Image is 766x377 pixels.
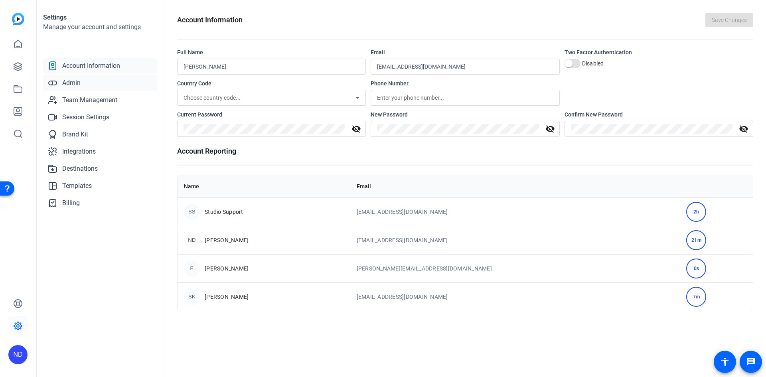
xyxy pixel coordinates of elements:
span: Brand Kit [62,130,88,139]
a: Templates [43,178,158,194]
mat-icon: accessibility [720,357,730,367]
input: Enter your phone number... [377,93,553,103]
td: [EMAIL_ADDRESS][DOMAIN_NAME] [350,197,680,226]
h1: Account Reporting [177,146,753,157]
div: Country Code [177,79,366,87]
a: Account Information [43,58,158,74]
span: Session Settings [62,113,109,122]
div: Confirm New Password [565,111,753,118]
h1: Account Information [177,14,243,26]
span: [PERSON_NAME] [205,264,249,272]
input: Enter your name... [184,62,359,71]
div: New Password [371,111,559,118]
span: Choose country code... [184,95,241,101]
span: Account Information [62,61,120,71]
th: Email [350,175,680,197]
div: SS [184,204,200,220]
a: Integrations [43,144,158,160]
div: ND [184,232,200,248]
mat-icon: visibility_off [347,124,366,134]
span: Billing [62,198,80,208]
mat-icon: message [746,357,756,367]
mat-icon: visibility_off [541,124,560,134]
span: Team Management [62,95,117,105]
a: Destinations [43,161,158,177]
div: 7m [686,287,706,307]
input: Enter your email... [377,62,553,71]
span: Integrations [62,147,96,156]
span: [PERSON_NAME] [205,293,249,301]
div: 2h [686,202,706,222]
div: Two Factor Authentication [565,48,753,56]
div: Email [371,48,559,56]
h2: Manage your account and settings [43,22,158,32]
mat-icon: visibility_off [734,124,753,134]
div: 0s [686,259,706,278]
span: Studio Support [205,208,243,216]
a: Admin [43,75,158,91]
span: Admin [62,78,81,88]
div: Full Name [177,48,366,56]
td: [EMAIL_ADDRESS][DOMAIN_NAME] [350,226,680,254]
img: blue-gradient.svg [12,13,24,25]
div: SK [184,289,200,305]
span: Templates [62,181,92,191]
td: [PERSON_NAME][EMAIL_ADDRESS][DOMAIN_NAME] [350,254,680,282]
a: Team Management [43,92,158,108]
div: E [184,261,200,276]
a: Session Settings [43,109,158,125]
div: Current Password [177,111,366,118]
div: ND [8,345,28,364]
span: Destinations [62,164,98,174]
span: [PERSON_NAME] [205,236,249,244]
div: 21m [686,230,706,250]
th: Name [178,175,350,197]
a: Billing [43,195,158,211]
div: Phone Number [371,79,559,87]
h1: Settings [43,13,158,22]
a: Brand Kit [43,126,158,142]
td: [EMAIL_ADDRESS][DOMAIN_NAME] [350,282,680,311]
label: Disabled [580,59,604,67]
